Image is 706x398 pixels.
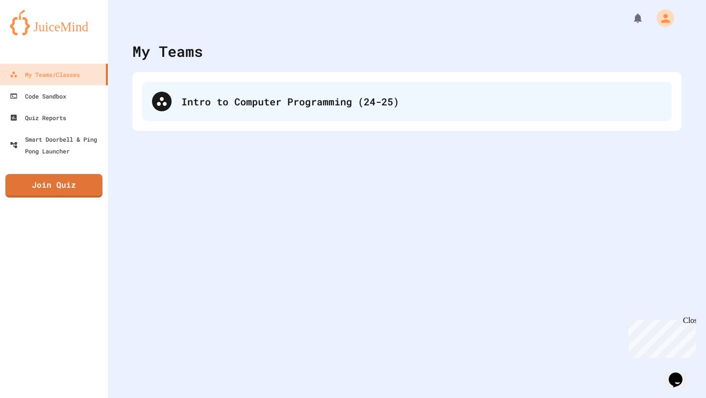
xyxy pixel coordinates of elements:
a: Join Quiz [5,174,102,198]
div: My Account [646,7,677,29]
div: My Teams/Classes [10,69,80,80]
div: My Teams [132,40,203,62]
div: Chat with us now!Close [4,4,68,62]
div: Smart Doorbell & Ping Pong Launcher [10,133,104,157]
div: Quiz Reports [10,112,66,124]
div: Intro to Computer Programming (24-25) [181,94,662,109]
div: Intro to Computer Programming (24-25) [142,82,672,121]
div: My Notifications [614,10,646,26]
iframe: chat widget [665,359,696,388]
div: Code Sandbox [10,90,66,102]
iframe: chat widget [625,316,696,358]
img: logo-orange.svg [10,10,98,35]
